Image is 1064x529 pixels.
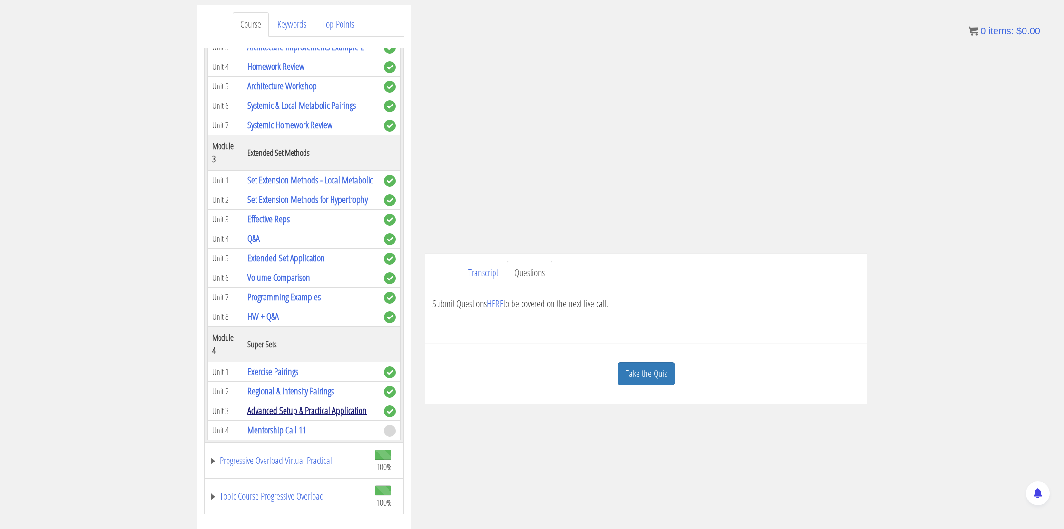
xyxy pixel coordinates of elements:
[247,118,332,131] a: Systemic Homework Review
[384,272,396,284] span: complete
[247,60,304,73] a: Homework Review
[384,233,396,245] span: complete
[384,292,396,304] span: complete
[247,212,290,225] a: Effective Reps
[208,421,243,440] td: Unit 4
[384,405,396,417] span: complete
[384,253,396,265] span: complete
[208,115,243,135] td: Unit 7
[247,232,260,245] a: Q&A
[208,171,243,190] td: Unit 1
[377,462,392,472] span: 100%
[208,77,243,96] td: Unit 5
[384,61,396,73] span: complete
[432,297,860,311] p: Submit Questions to be covered on the next live call.
[384,81,396,93] span: complete
[247,271,310,284] a: Volume Comparison
[384,100,396,112] span: complete
[247,79,317,92] a: Architecture Workshop
[969,26,1040,36] a: 0 items: $0.00
[1016,26,1040,36] bdi: 0.00
[461,261,506,285] a: Transcript
[969,26,978,36] img: icon11.png
[384,120,396,132] span: complete
[209,456,365,465] a: Progressive Overload Virtual Practical
[487,297,503,310] a: HERE
[247,423,306,436] a: Mentorship Call 11
[384,366,396,378] span: complete
[384,214,396,226] span: complete
[208,57,243,77] td: Unit 4
[208,268,243,288] td: Unit 6
[315,12,362,37] a: Top Points
[384,194,396,206] span: complete
[247,99,356,112] a: Systemic & Local Metabolic Pairings
[247,385,334,397] a: Regional & Intensity Pairings
[980,26,986,36] span: 0
[243,135,379,171] th: Extended Set Methods
[617,362,675,385] a: Take the Quiz
[377,497,392,508] span: 100%
[208,382,243,401] td: Unit 2
[208,307,243,327] td: Unit 8
[384,311,396,323] span: complete
[208,229,243,249] td: Unit 4
[507,261,552,285] a: Questions
[208,327,243,362] th: Module 4
[988,26,1014,36] span: items:
[384,175,396,187] span: complete
[270,12,314,37] a: Keywords
[209,491,365,501] a: Topic Course Progressive Overload
[208,96,243,115] td: Unit 6
[1016,26,1022,36] span: $
[208,288,243,307] td: Unit 7
[247,173,373,186] a: Set Extension Methods - Local Metabolic
[384,42,396,54] span: complete
[208,135,243,171] th: Module 3
[208,190,243,210] td: Unit 2
[208,210,243,229] td: Unit 3
[247,404,367,417] a: Advanced Setup & Practical Application
[208,249,243,268] td: Unit 5
[247,193,368,206] a: Set Extension Methods for Hypertrophy
[233,12,269,37] a: Course
[247,251,325,264] a: Extended Set Application
[247,290,321,303] a: Programming Examples
[208,362,243,382] td: Unit 1
[384,386,396,398] span: complete
[208,401,243,421] td: Unit 3
[247,365,298,378] a: Exercise Pairings
[247,310,279,323] a: HW + Q&A
[243,327,379,362] th: Super Sets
